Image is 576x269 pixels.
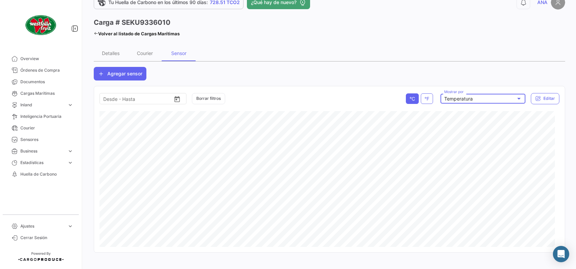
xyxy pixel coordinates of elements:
input: ETD Hasta [133,97,166,103]
div: Sensor [171,50,186,56]
button: Agregar sensor [94,67,146,80]
span: expand_more [67,102,73,108]
span: °C [406,94,418,104]
span: °F [421,94,433,104]
div: Abrir Intercom Messenger [553,246,569,262]
span: Cerrar Sesión [20,235,73,241]
span: Agregar sensor [107,70,142,77]
span: Documentos [20,79,73,85]
a: Huella de Carbono [5,168,76,180]
button: Open calendar [171,93,183,105]
button: Celsius [406,94,418,104]
span: Órdenes de Compra [20,67,73,73]
h3: Carga # SEKU9336010 [94,18,170,27]
a: Cargas Marítimas [5,88,76,99]
span: Courier [20,125,73,131]
span: Sensores [20,137,73,143]
button: Borrar filtros [192,93,225,104]
span: Overview [20,56,73,62]
a: Sensores [5,134,76,145]
span: expand_more [67,223,73,229]
a: Inteligencia Portuaria [5,111,76,122]
span: Estadísticas [20,160,65,166]
div: Detalles [102,50,120,56]
a: Courier [5,122,76,134]
a: Volver al listado de Cargas Marítimas [94,29,180,38]
span: Business [20,148,65,154]
button: Editar [531,93,559,104]
img: client-50.png [24,8,58,42]
span: Inteligencia Portuaria [20,113,73,120]
mat-select-trigger: Temperatura [444,96,473,102]
span: expand_more [67,160,73,166]
span: Huella de Carbono [20,171,73,177]
span: Inland [20,102,65,108]
span: Ajustes [20,223,65,229]
span: expand_more [67,148,73,154]
a: Órdenes de Compra [5,65,76,76]
a: Documentos [5,76,76,88]
input: ETD Desde [103,97,128,103]
a: Overview [5,53,76,65]
div: Courier [137,50,153,56]
button: Fahrenheit [421,94,433,104]
span: Cargas Marítimas [20,90,73,96]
